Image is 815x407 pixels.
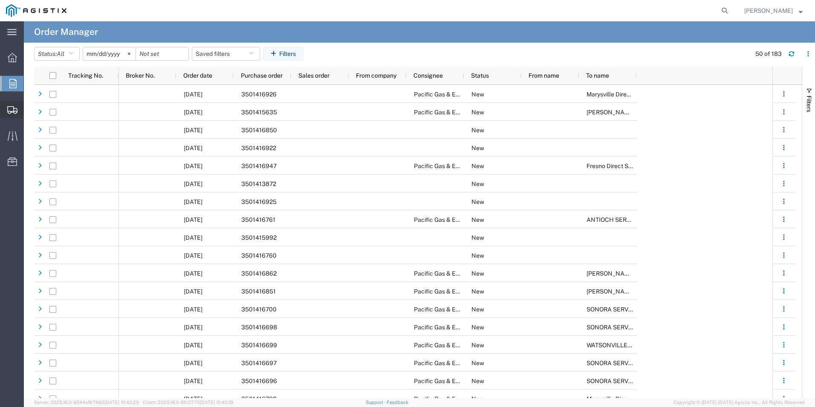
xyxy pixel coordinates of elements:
[241,216,275,223] span: 3501416761
[529,72,559,79] span: From name
[192,47,260,61] button: Saved filters
[184,163,202,169] span: 08/12/2025
[471,306,484,313] span: New
[184,342,202,349] span: 08/11/2025
[356,72,396,79] span: From company
[471,378,484,384] span: New
[241,360,277,366] span: 3501416697
[587,270,687,277] span: REDDING SERVICE CENTER
[34,47,80,61] button: Status:All
[184,234,202,241] span: 08/05/2025
[241,109,277,116] span: 3501415635
[136,47,188,60] input: Not set
[57,50,64,57] span: All
[471,163,484,169] span: New
[471,395,484,402] span: New
[587,342,667,349] span: WATSONVILLE SERVICE CTR
[34,400,139,405] span: Server: 2025.16.0-9544af67660
[184,91,202,98] span: 08/12/2025
[587,216,665,223] span: ANTIOCH SERVICE CENTER
[241,91,277,98] span: 3501416926
[387,400,408,405] a: Feedback
[471,270,484,277] span: New
[241,127,277,134] span: 3501416850
[184,360,202,366] span: 08/11/2025
[414,288,500,295] span: Pacific Gas & Electric Company
[6,4,66,17] img: logo
[587,306,663,313] span: SONORA SERVICE CENTER
[126,72,155,79] span: Broker No.
[471,72,489,79] span: Status
[471,198,484,205] span: New
[471,324,484,331] span: New
[83,47,136,60] input: Not set
[414,109,500,116] span: Pacific Gas & Electric Company
[184,378,202,384] span: 08/11/2025
[184,306,202,313] span: 08/11/2025
[184,270,202,277] span: 08/11/2025
[471,216,484,223] span: New
[241,163,277,169] span: 3501416947
[34,21,98,43] h4: Order Manager
[414,378,500,384] span: Pacific Gas & Electric Company
[673,399,805,406] span: Copyright © [DATE]-[DATE] Agistix Inc., All Rights Reserved
[241,234,277,241] span: 3501415992
[471,180,484,187] span: New
[414,270,500,277] span: Pacific Gas & Electric Company
[471,145,484,151] span: New
[414,324,500,331] span: Pacific Gas & Electric Company
[241,288,276,295] span: 3501416851
[68,72,103,79] span: Tracking No.
[184,127,202,134] span: 08/11/2025
[241,342,277,349] span: 3501416699
[241,270,277,277] span: 3501416862
[298,72,329,79] span: Sales order
[471,360,484,366] span: New
[471,109,484,116] span: New
[184,395,202,402] span: 08/11/2025
[471,342,484,349] span: New
[471,234,484,241] span: New
[184,324,202,331] span: 08/11/2025
[744,6,803,16] button: [PERSON_NAME]
[184,216,202,223] span: 08/11/2025
[366,400,387,405] a: Support
[241,395,277,402] span: 3501416768
[414,163,500,169] span: Pacific Gas & Electric Company
[587,360,663,366] span: SONORA SERVICE CENTER
[414,395,500,402] span: Pacific Gas & Electric Company
[471,288,484,295] span: New
[587,395,645,402] span: Marysville Direct Ship
[241,252,277,259] span: 3501416760
[587,378,663,384] span: SONORA SERVICE CENTER
[471,91,484,98] span: New
[241,306,277,313] span: 3501416700
[104,400,139,405] span: [DATE] 10:42:29
[184,145,202,151] span: 08/11/2025
[587,288,687,295] span: TEMPLETON SERVICE CENTER
[755,49,782,58] div: 50 of 183
[471,252,484,259] span: New
[587,91,645,98] span: Marysville Direct Ship
[241,378,277,384] span: 3501416696
[471,127,484,134] span: New
[241,180,276,187] span: 3501413872
[241,198,277,205] span: 3501416925
[414,342,500,349] span: Pacific Gas & Electric Company
[183,72,212,79] span: Order date
[587,324,663,331] span: SONORA SERVICE CENTER
[184,109,202,116] span: 08/01/2025
[414,306,500,313] span: Pacific Gas & Electric Company
[263,47,303,61] button: Filters
[184,288,202,295] span: 08/11/2025
[587,109,635,116] span: GC VICTOR
[414,216,500,223] span: Pacific Gas & Electric Company
[806,96,812,112] span: Filters
[414,360,500,366] span: Pacific Gas & Electric Company
[184,198,202,205] span: 08/12/2025
[241,324,277,331] span: 3501416698
[184,252,202,259] span: 08/11/2025
[184,180,202,187] span: 07/21/2025
[586,72,609,79] span: To name
[200,400,233,405] span: [DATE] 10:40:19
